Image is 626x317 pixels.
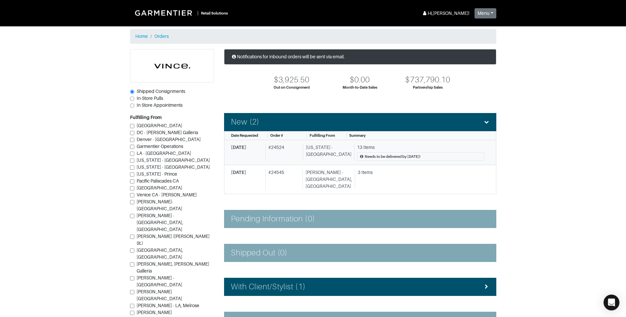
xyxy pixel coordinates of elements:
[130,172,134,177] input: [US_STATE] - Prince
[310,133,335,137] span: Fulfilling From
[154,34,169,39] a: Orders
[343,85,378,90] div: Month-to-Date Sales
[137,199,182,211] span: [PERSON_NAME]-[GEOGRAPHIC_DATA]
[137,178,179,184] span: Pacific Paliscades CA
[130,248,134,253] input: [GEOGRAPHIC_DATA], [GEOGRAPHIC_DATA]
[274,85,310,90] div: Out on Consignment
[137,192,197,197] span: Venice CA - [PERSON_NAME]
[137,171,177,177] span: [US_STATE] - Prince
[130,97,134,101] input: In-Store Pulls
[130,29,496,44] nav: breadcrumb
[137,158,210,163] span: [US_STATE] - [GEOGRAPHIC_DATA]
[130,165,134,170] input: [US_STATE] - [GEOGRAPHIC_DATA]
[197,10,198,16] div: |
[137,144,183,149] span: Garmentier Operations
[231,170,246,175] span: [DATE]
[137,234,210,246] span: [PERSON_NAME] ([PERSON_NAME] St.)
[265,169,300,190] div: # 24545
[137,123,182,128] span: [GEOGRAPHIC_DATA]
[130,200,134,204] input: [PERSON_NAME]-[GEOGRAPHIC_DATA]
[130,103,134,108] input: In Store Appointments
[131,7,197,19] img: Garmentier
[135,34,148,39] a: Home
[130,90,134,94] input: Shipped Consignments
[604,295,619,310] div: Open Intercom Messenger
[231,117,259,127] h4: New (2)
[137,247,183,260] span: [GEOGRAPHIC_DATA], [GEOGRAPHIC_DATA]
[130,145,134,149] input: Garmentier Operations
[475,8,496,18] button: Menu
[201,11,228,15] small: Retail Solutions
[137,289,182,301] span: [PERSON_NAME][GEOGRAPHIC_DATA]
[130,49,214,82] img: cyAkLTq7csKWtL9WARqkkVaF.png
[137,96,163,101] span: In-Store Pulls
[357,144,484,151] div: 13 Items
[137,303,199,308] span: [PERSON_NAME] - LA, Melrose
[422,10,469,17] div: Hi, [PERSON_NAME] !
[130,290,134,294] input: [PERSON_NAME][GEOGRAPHIC_DATA]
[231,248,288,258] h4: Shipped Out (0)
[130,235,134,239] input: [PERSON_NAME] ([PERSON_NAME] St.)
[303,169,352,190] div: [PERSON_NAME] - [GEOGRAPHIC_DATA], [GEOGRAPHIC_DATA]
[130,262,134,267] input: [PERSON_NAME], [PERSON_NAME] Galleria
[137,185,182,190] span: [GEOGRAPHIC_DATA]
[349,133,366,137] span: Summary
[413,85,443,90] div: Partnership Sales
[130,124,134,128] input: [GEOGRAPHIC_DATA]
[137,89,185,94] span: Shipped Consignments
[358,169,484,176] div: 3 Items
[130,276,134,280] input: [PERSON_NAME] - [GEOGRAPHIC_DATA]
[137,261,209,274] span: [PERSON_NAME], [PERSON_NAME] Galleria
[231,133,258,137] span: Date Requested
[130,152,134,156] input: LA - [GEOGRAPHIC_DATA]
[130,138,134,142] input: Denver - [GEOGRAPHIC_DATA]
[130,311,134,315] input: [PERSON_NAME][GEOGRAPHIC_DATA].
[130,214,134,218] input: [PERSON_NAME] - [GEOGRAPHIC_DATA], [GEOGRAPHIC_DATA]
[130,158,134,163] input: [US_STATE] - [GEOGRAPHIC_DATA]
[270,133,283,137] span: Order #
[137,102,182,108] span: In Store Appointments
[231,214,315,224] h4: Pending Information (0)
[137,275,182,287] span: [PERSON_NAME] - [GEOGRAPHIC_DATA]
[130,304,134,308] input: [PERSON_NAME] - LA, Melrose
[231,145,246,150] span: [DATE]
[365,154,420,159] div: Needs to be delivered by [DATE]!
[130,193,134,197] input: Venice CA - [PERSON_NAME]
[130,186,134,190] input: [GEOGRAPHIC_DATA]
[265,144,300,161] div: # 24524
[130,179,134,184] input: Pacific Paliscades CA
[231,282,306,292] h4: With Client/Stylist (1)
[405,75,450,85] div: $737,790.10
[137,164,210,170] span: [US_STATE] - [GEOGRAPHIC_DATA]
[137,130,198,135] span: DC - [PERSON_NAME] Galleria
[303,144,351,161] div: [US_STATE] - [GEOGRAPHIC_DATA]
[350,75,370,85] div: $0.00
[130,131,134,135] input: DC - [PERSON_NAME] Galleria
[137,151,191,156] span: LA - [GEOGRAPHIC_DATA]
[130,5,231,20] a: |Retail Solutions
[137,137,201,142] span: Denver - [GEOGRAPHIC_DATA]
[130,114,162,121] label: Fulfilling From
[137,213,183,232] span: [PERSON_NAME] - [GEOGRAPHIC_DATA], [GEOGRAPHIC_DATA]
[224,49,496,65] div: Notifications for inbound orders will be sent via email.
[274,75,310,85] div: $3,925.50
